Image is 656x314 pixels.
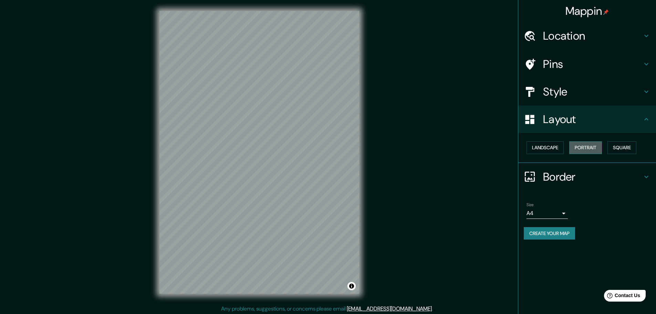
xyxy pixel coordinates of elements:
div: . [433,305,434,313]
div: Layout [518,105,656,133]
button: Landscape [527,141,564,154]
img: pin-icon.png [603,9,609,15]
div: Location [518,22,656,50]
h4: Layout [543,112,642,126]
h4: Mappin [565,4,609,18]
iframe: Help widget launcher [595,287,648,306]
div: Pins [518,50,656,78]
h4: Border [543,170,642,184]
div: Style [518,78,656,105]
button: Portrait [569,141,602,154]
div: A4 [527,208,568,219]
button: Toggle attribution [347,282,356,290]
h4: Location [543,29,642,43]
button: Create your map [524,227,575,240]
a: [EMAIL_ADDRESS][DOMAIN_NAME] [347,305,432,312]
button: Square [607,141,636,154]
canvas: Map [159,11,359,294]
h4: Style [543,85,642,99]
label: Size [527,202,534,207]
div: . [434,305,435,313]
div: Border [518,163,656,191]
h4: Pins [543,57,642,71]
p: Any problems, suggestions, or concerns please email . [221,305,433,313]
